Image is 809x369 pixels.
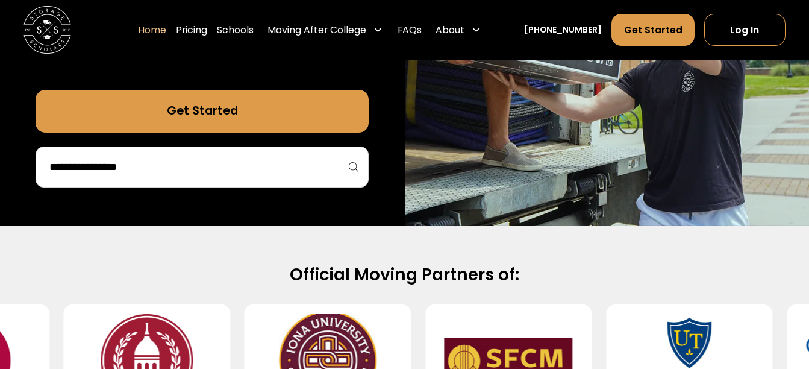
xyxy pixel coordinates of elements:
[217,13,254,46] a: Schools
[267,23,366,37] div: Moving After College
[176,13,207,46] a: Pricing
[436,23,464,37] div: About
[138,13,166,46] a: Home
[263,13,388,46] div: Moving After College
[704,14,785,46] a: Log In
[36,90,369,133] a: Get Started
[23,6,71,54] a: home
[40,264,769,286] h2: Official Moving Partners of:
[611,14,695,46] a: Get Started
[23,6,71,54] img: Storage Scholars main logo
[524,24,602,36] a: [PHONE_NUMBER]
[398,13,422,46] a: FAQs
[431,13,486,46] div: About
